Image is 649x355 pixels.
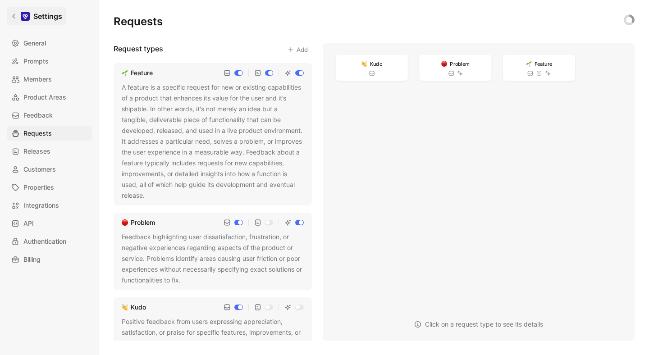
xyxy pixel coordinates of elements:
[114,14,163,29] h1: Requests
[122,232,304,286] div: Feedback highlighting user dissatisfaction, frustration, or negative experiences regarding aspect...
[23,92,66,103] span: Product Areas
[7,72,92,86] a: Members
[7,144,92,159] a: Releases
[33,11,62,22] h1: Settings
[526,61,532,67] img: 🌱
[7,36,92,50] a: General
[361,61,367,67] img: 👏
[122,219,128,226] img: 🔴
[7,54,92,68] a: Prompts
[7,7,66,25] a: Settings
[7,162,92,177] a: Customers
[23,74,52,85] span: Members
[23,182,54,193] span: Properties
[23,200,59,211] span: Integrations
[283,43,312,56] button: Add
[7,216,92,231] a: API
[23,218,34,229] span: API
[370,59,382,68] span: Kudo
[23,146,50,157] span: Releases
[7,108,92,123] a: Feedback
[122,304,128,310] img: 👏
[441,61,447,67] img: 🔴
[7,90,92,105] a: Product Areas
[23,38,46,49] span: General
[419,55,491,81] a: 🔴Problem
[23,110,53,121] span: Feedback
[120,217,157,228] a: 🔴Problem
[120,302,148,313] a: 👏Kudo
[450,59,469,68] span: Problem
[122,82,304,201] div: A feature is a specific request for new or existing capabilities of a product that enhances its v...
[7,198,92,213] a: Integrations
[7,252,92,267] a: Billing
[23,128,52,139] span: Requests
[131,302,146,313] div: Kudo
[535,59,552,68] span: Feature
[23,56,49,67] span: Prompts
[114,43,163,56] h3: Request types
[7,234,92,249] a: Authentication
[23,236,66,247] span: Authentication
[414,319,543,330] div: Click on a request type to see its details
[336,55,408,81] a: 👏Kudo
[7,126,92,141] a: Requests
[23,254,41,265] span: Billing
[7,180,92,195] a: Properties
[131,68,153,78] div: Feature
[503,55,575,81] a: 🌱Feature
[23,164,56,175] span: Customers
[122,70,128,76] img: 🌱
[120,68,155,78] a: 🌱Feature
[131,217,155,228] div: Problem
